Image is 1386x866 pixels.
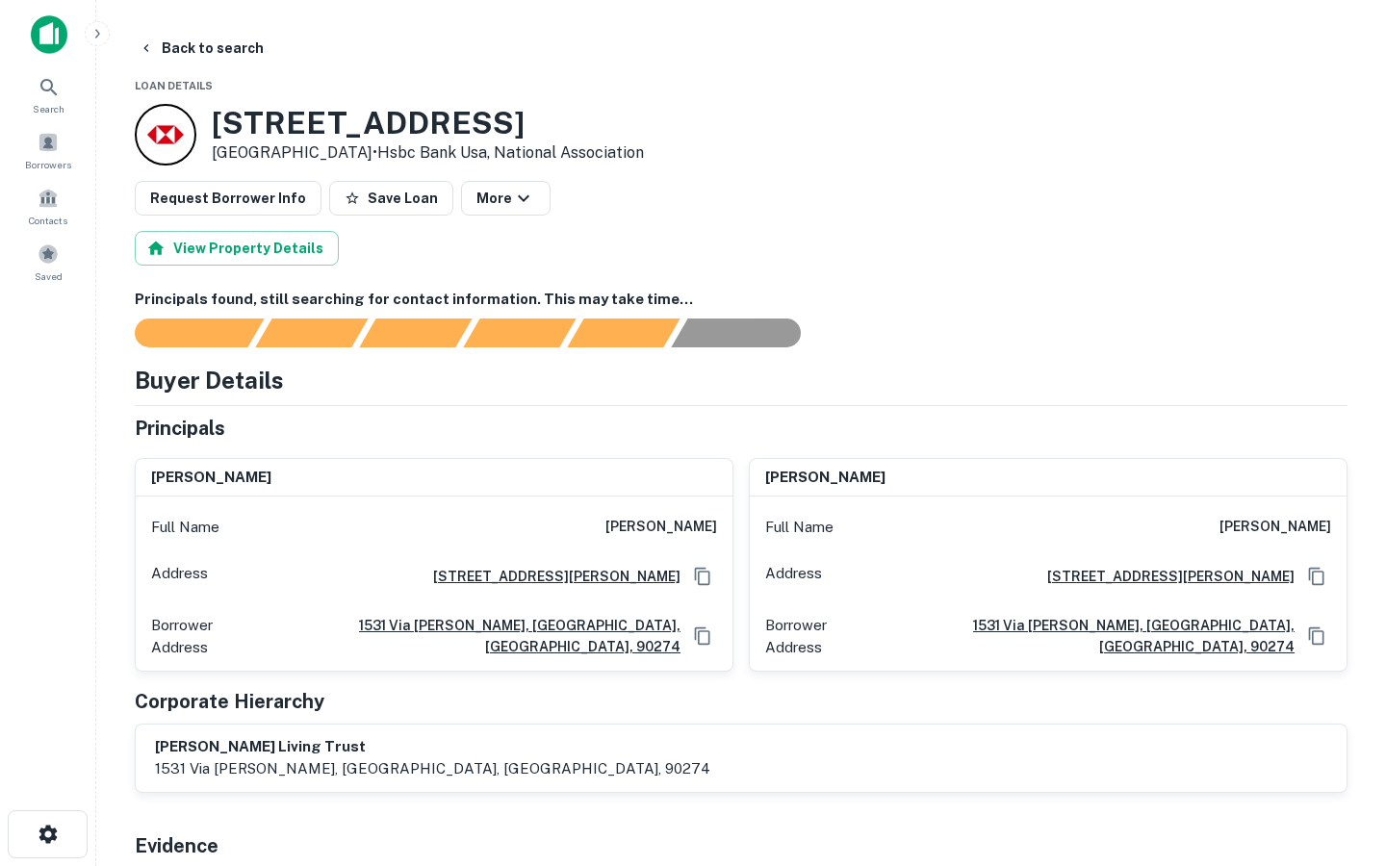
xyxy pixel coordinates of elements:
[135,687,324,716] h5: Corporate Hierarchy
[257,615,680,657] a: 1531 via [PERSON_NAME], [GEOGRAPHIC_DATA], [GEOGRAPHIC_DATA], 90274
[135,414,225,443] h5: Principals
[765,467,885,489] h6: [PERSON_NAME]
[135,831,218,860] h5: Evidence
[377,143,644,162] a: Hsbc Bank Usa, National Association
[31,15,67,54] img: capitalize-icon.png
[33,101,64,116] span: Search
[6,236,90,288] a: Saved
[1290,650,1386,743] iframe: Chat Widget
[1219,516,1331,539] h6: [PERSON_NAME]
[567,318,680,347] div: Principals found, still searching for contact information. This may take time...
[155,757,710,780] p: 1531 via [PERSON_NAME], [GEOGRAPHIC_DATA], [GEOGRAPHIC_DATA], 90274
[29,213,67,228] span: Contacts
[131,31,271,65] button: Back to search
[135,80,213,91] span: Loan Details
[135,289,1347,311] h6: Principals found, still searching for contact information. This may take time...
[212,141,644,165] p: [GEOGRAPHIC_DATA] •
[35,268,63,284] span: Saved
[461,181,551,216] button: More
[25,157,71,172] span: Borrowers
[6,180,90,232] a: Contacts
[765,516,834,539] p: Full Name
[1032,566,1295,587] a: [STREET_ADDRESS][PERSON_NAME]
[151,614,249,659] p: Borrower Address
[255,318,368,347] div: Your request is received and processing...
[1302,622,1331,650] button: Copy Address
[135,363,284,397] h4: Buyer Details
[605,516,717,539] h6: [PERSON_NAME]
[1302,562,1331,591] button: Copy Address
[6,124,90,176] a: Borrowers
[135,181,321,216] button: Request Borrower Info
[135,231,339,266] button: View Property Details
[112,318,256,347] div: Sending borrower request to AI...
[418,566,680,587] a: [STREET_ADDRESS][PERSON_NAME]
[151,516,219,539] p: Full Name
[155,736,710,758] h6: [PERSON_NAME] living trust
[151,562,208,591] p: Address
[6,68,90,120] a: Search
[672,318,824,347] div: AI fulfillment process complete.
[688,562,717,591] button: Copy Address
[765,562,822,591] p: Address
[688,622,717,650] button: Copy Address
[871,615,1295,657] a: 1531 via [PERSON_NAME], [GEOGRAPHIC_DATA], [GEOGRAPHIC_DATA], 90274
[463,318,576,347] div: Principals found, AI now looking for contact information...
[329,181,453,216] button: Save Loan
[151,467,271,489] h6: [PERSON_NAME]
[212,105,644,141] h3: [STREET_ADDRESS]
[359,318,472,347] div: Documents found, AI parsing details...
[765,614,863,659] p: Borrower Address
